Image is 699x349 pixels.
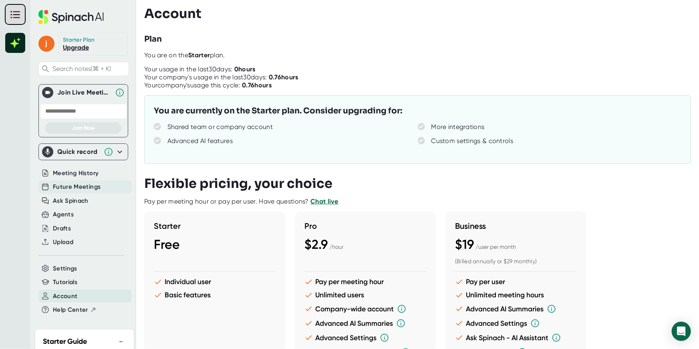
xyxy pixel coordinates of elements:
div: Join Live Meeting [57,89,111,97]
b: Starter [188,51,210,59]
li: Advanced AI Summaries [304,319,426,328]
h3: Plan [144,33,162,45]
div: Your usage in the last 30 days: [144,65,256,73]
li: Unlimited meeting hours [455,291,577,299]
b: 0.76 hours [242,81,272,89]
h3: Account [144,6,201,21]
div: Quick record [42,144,125,160]
span: j [38,36,54,52]
b: 0 hours [234,65,256,73]
button: Help Center [53,305,97,315]
div: Shared team or company account [167,123,273,131]
span: $2.9 [304,237,328,252]
li: Company-wide account [304,304,426,314]
h3: Pro [304,221,426,231]
button: Ask Spinach [53,196,89,206]
button: Drafts [53,224,71,233]
button: Tutorials [53,278,77,287]
button: Account [53,292,77,301]
li: Ask Spinach - AI Assistant [455,333,577,343]
h3: Flexible pricing, your choice [144,176,332,191]
h2: Starter Guide [43,336,87,347]
a: Chat live [310,198,338,205]
div: Open Intercom Messenger [672,322,691,341]
li: Basic features [154,291,276,299]
div: Starter Plan [63,36,95,44]
img: Join Live Meeting [44,89,52,97]
button: − [116,336,126,347]
li: Pay per user [455,278,577,286]
li: Advanced Settings [455,319,577,328]
button: Meeting History [53,169,99,178]
div: (Billed annually or $29 monthly) [455,258,577,265]
li: Advanced AI Summaries [455,304,577,314]
button: Join Now [45,122,121,134]
li: Unlimited users [304,291,426,299]
span: Free [154,237,180,252]
b: 0.76 hours [269,73,298,81]
span: Help Center [53,305,88,315]
h3: Starter [154,221,276,231]
div: Your company's usage this cycle: [144,81,272,89]
div: Join Live MeetingJoin Live Meeting [42,85,125,101]
li: Individual user [154,278,276,286]
button: Upload [53,238,73,247]
div: More integrations [431,123,485,131]
span: Search notes (⌘ + K) [52,65,127,73]
div: Advanced AI features [167,137,233,145]
button: Agents [53,210,74,219]
a: Upgrade [63,44,89,51]
li: Pay per meeting hour [304,278,426,286]
div: Pay per meeting hour or pay per user. Have questions? [144,198,338,206]
span: You are on the plan. [144,51,225,59]
span: $19 [455,237,474,252]
div: Custom settings & controls [431,137,514,145]
span: / user per month [475,244,516,250]
span: Join Now [72,125,95,131]
h3: You are currently on the Starter plan. Consider upgrading for: [154,105,402,117]
h3: Business [455,221,577,231]
div: Your company's usage in the last 30 days: [144,73,298,81]
div: Quick record [57,148,100,156]
span: / hour [329,244,343,250]
button: Future Meetings [53,182,101,192]
li: Advanced Settings [304,333,426,343]
button: Settings [53,264,77,273]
